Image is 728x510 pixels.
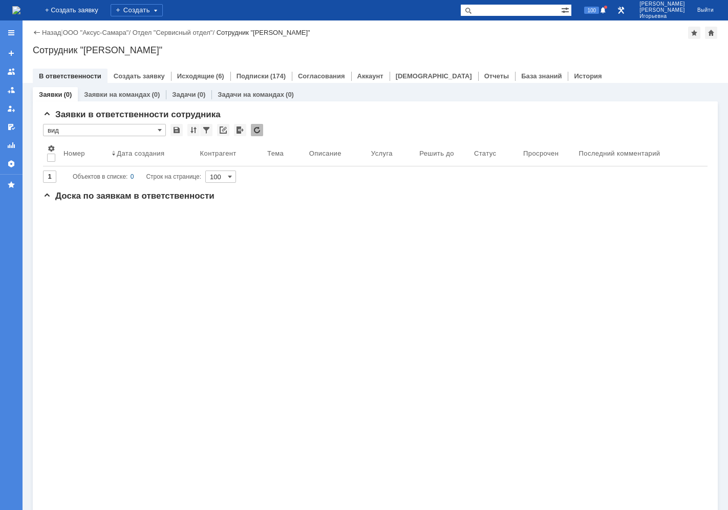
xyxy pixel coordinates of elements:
[234,124,246,136] div: Экспорт списка
[177,72,215,80] a: Исходящие
[200,124,212,136] div: Фильтрация...
[63,91,72,98] div: (0)
[217,29,310,36] div: Сотрудник "[PERSON_NAME]"
[584,7,599,14] span: 100
[133,29,217,36] div: /
[396,72,472,80] a: [DEMOGRAPHIC_DATA]
[73,173,127,180] span: Объектов в списке:
[47,144,55,153] span: Настройки
[251,124,263,136] div: Обновлять список
[61,28,62,36] div: |
[117,150,164,157] div: Дата создания
[371,150,393,157] div: Услуга
[470,140,519,166] th: Статус
[111,4,163,16] div: Создать
[267,150,284,157] div: Тема
[42,29,61,36] a: Назад
[3,137,19,154] a: Отчеты
[217,124,229,136] div: Скопировать ссылку на список
[357,72,383,80] a: Аккаунт
[263,140,305,166] th: Тема
[639,13,685,19] span: Игорьевна
[200,150,237,157] div: Контрагент
[216,72,224,80] div: (6)
[108,140,196,166] th: Дата создания
[39,72,101,80] a: В ответственности
[197,91,205,98] div: (0)
[270,72,286,80] div: (174)
[639,1,685,7] span: [PERSON_NAME]
[286,91,294,98] div: (0)
[484,72,509,80] a: Отчеты
[114,72,165,80] a: Создать заявку
[298,72,345,80] a: Согласования
[367,140,415,166] th: Услуга
[639,7,685,13] span: [PERSON_NAME]
[131,171,134,183] div: 0
[574,72,602,80] a: История
[309,150,341,157] div: Описание
[3,45,19,61] a: Создать заявку
[12,6,20,14] a: Перейти на домашнюю страницу
[3,63,19,80] a: Заявки на командах
[3,82,19,98] a: Заявки в моей ответственности
[73,171,201,183] i: Строк на странице:
[43,191,215,201] span: Доска по заявкам в ответственности
[419,150,454,157] div: Решить до
[152,91,160,98] div: (0)
[133,29,213,36] a: Отдел "Сервисный отдел"
[84,91,150,98] a: Заявки на командах
[688,27,700,39] div: Добавить в избранное
[12,6,20,14] img: logo
[3,100,19,117] a: Мои заявки
[170,124,183,136] div: Сохранить вид
[3,156,19,172] a: Настройки
[172,91,196,98] a: Задачи
[218,91,284,98] a: Задачи на командах
[59,140,108,166] th: Номер
[196,140,263,166] th: Контрагент
[39,91,62,98] a: Заявки
[521,72,562,80] a: База знаний
[615,4,627,16] a: Перейти в интерфейс администратора
[237,72,269,80] a: Подписки
[3,119,19,135] a: Мои согласования
[63,29,129,36] a: ООО "Аксус-Самара"
[43,110,221,119] span: Заявки в ответственности сотрудника
[705,27,717,39] div: Сделать домашней страницей
[579,150,660,157] div: Последний комментарий
[561,5,571,14] span: Расширенный поиск
[33,45,718,55] div: Сотрудник "[PERSON_NAME]"
[187,124,200,136] div: Сортировка...
[523,150,559,157] div: Просрочен
[63,150,85,157] div: Номер
[474,150,496,157] div: Статус
[63,29,133,36] div: /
